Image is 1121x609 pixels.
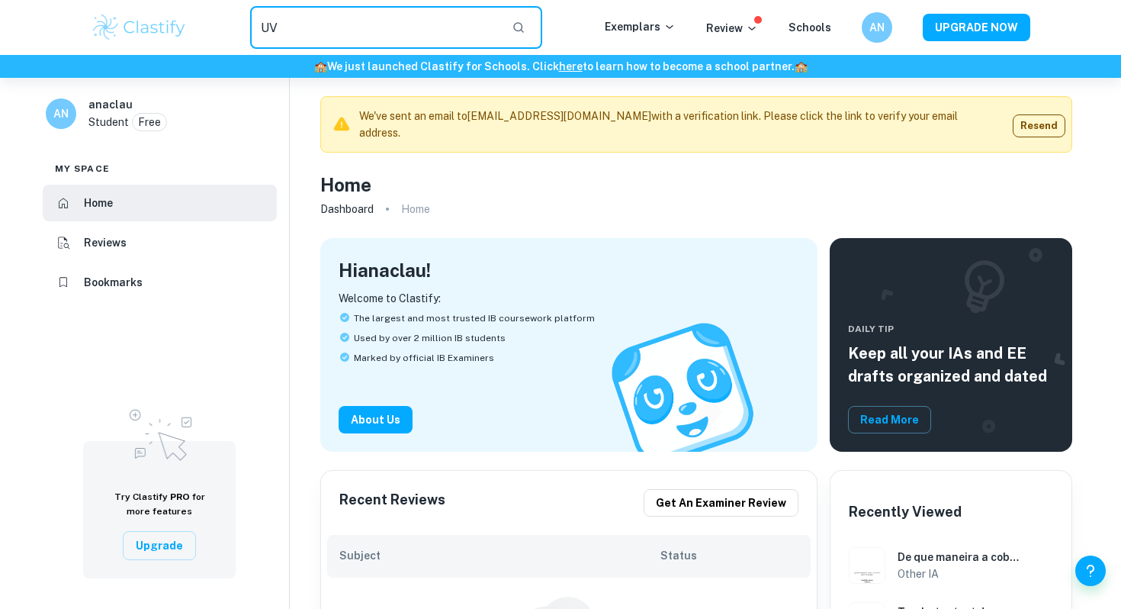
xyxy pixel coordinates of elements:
span: Daily Tip [848,322,1054,336]
button: AN [862,12,892,43]
button: About Us [339,406,413,433]
p: Review [706,20,758,37]
h6: Status [660,547,798,564]
h6: anaclau [88,96,133,113]
h6: AN [869,19,886,36]
h6: Other IA [898,565,1020,582]
h4: Hi anaclau ! [339,256,431,284]
button: Upgrade [123,531,196,560]
a: Other IA example thumbnail: De que maneira a cobertura jornalística De que maneira a cobertura jo... [843,541,1059,590]
h4: Home [320,171,371,198]
button: UPGRADE NOW [923,14,1030,41]
button: Help and Feedback [1075,556,1106,586]
h6: We just launched Clastify for Schools. Click to learn how to become a school partner. [3,58,1118,75]
img: Clastify logo [91,12,188,43]
p: Free [138,114,161,130]
h6: AN [53,105,70,122]
h6: Bookmarks [84,274,143,291]
p: We've sent an email to [EMAIL_ADDRESS][DOMAIN_NAME] with a verification link. Please click the li... [359,108,1001,141]
h6: Recently Viewed [849,501,962,523]
a: Home [43,185,277,221]
span: PRO [170,491,190,502]
h6: Reviews [84,234,127,251]
h6: Home [84,195,113,211]
h5: Keep all your IAs and EE drafts organized and dated [848,342,1054,388]
span: Marked by official IB Examiners [354,351,494,365]
h6: Recent Reviews [339,489,445,517]
img: Other IA example thumbnail: De que maneira a cobertura jornalística [849,547,885,584]
p: Student [88,114,129,130]
a: Dashboard [320,198,374,220]
a: here [559,60,583,72]
h6: Try Clastify for more features [101,490,217,519]
a: Bookmarks [43,264,277,301]
h6: Subject [339,547,661,564]
p: Home [401,201,430,217]
a: Reviews [43,224,277,261]
p: Exemplars [605,18,676,35]
button: Read More [848,406,931,433]
input: Search for any exemplars... [250,6,499,49]
h6: De que maneira a cobertura jornalística do movimento Diretas-Já influenciou o processo de redemoc... [898,549,1020,565]
span: The largest and most trusted IB coursework platform [354,311,595,325]
a: Schools [789,21,831,34]
span: 🏫 [314,60,327,72]
span: Used by over 2 million IB students [354,331,506,345]
p: Welcome to Clastify: [339,290,799,307]
button: Resend [1013,114,1065,137]
button: Get an examiner review [644,489,798,517]
span: 🏫 [795,60,808,72]
span: My space [55,162,110,176]
img: Upgrade to Pro [121,400,198,466]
